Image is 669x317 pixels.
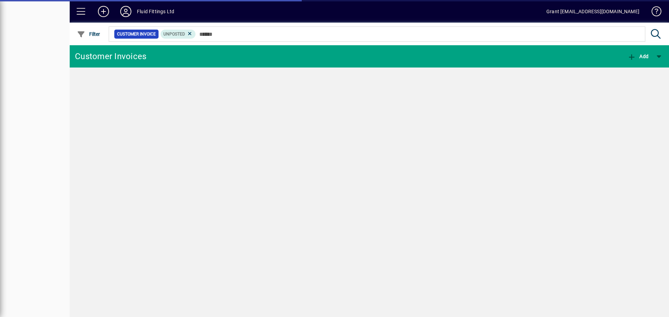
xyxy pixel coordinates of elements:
mat-chip: Customer Invoice Status: Unposted [161,30,196,39]
div: Fluid Fittings Ltd [137,6,174,17]
button: Add [626,50,650,63]
div: Grant [EMAIL_ADDRESS][DOMAIN_NAME] [546,6,639,17]
button: Profile [115,5,137,18]
span: Add [628,54,648,59]
span: Filter [77,31,100,37]
button: Filter [75,28,102,40]
button: Add [92,5,115,18]
div: Customer Invoices [75,51,146,62]
span: Unposted [163,32,185,37]
span: Customer Invoice [117,31,156,38]
a: Knowledge Base [646,1,660,24]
